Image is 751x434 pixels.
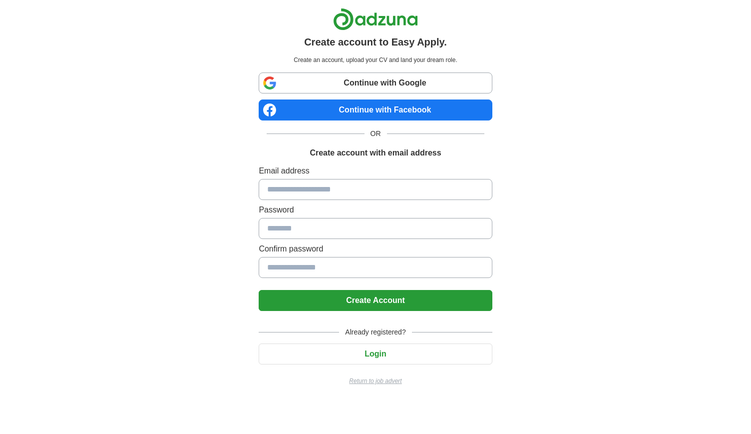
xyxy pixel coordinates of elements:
[259,99,492,120] a: Continue with Facebook
[259,376,492,385] a: Return to job advert
[259,343,492,364] button: Login
[310,147,441,159] h1: Create account with email address
[259,243,492,255] label: Confirm password
[259,165,492,177] label: Email address
[333,8,418,30] img: Adzuna logo
[261,55,490,64] p: Create an account, upload your CV and land your dream role.
[259,72,492,93] a: Continue with Google
[339,327,411,337] span: Already registered?
[259,290,492,311] button: Create Account
[259,349,492,358] a: Login
[259,204,492,216] label: Password
[365,128,387,139] span: OR
[304,34,447,49] h1: Create account to Easy Apply.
